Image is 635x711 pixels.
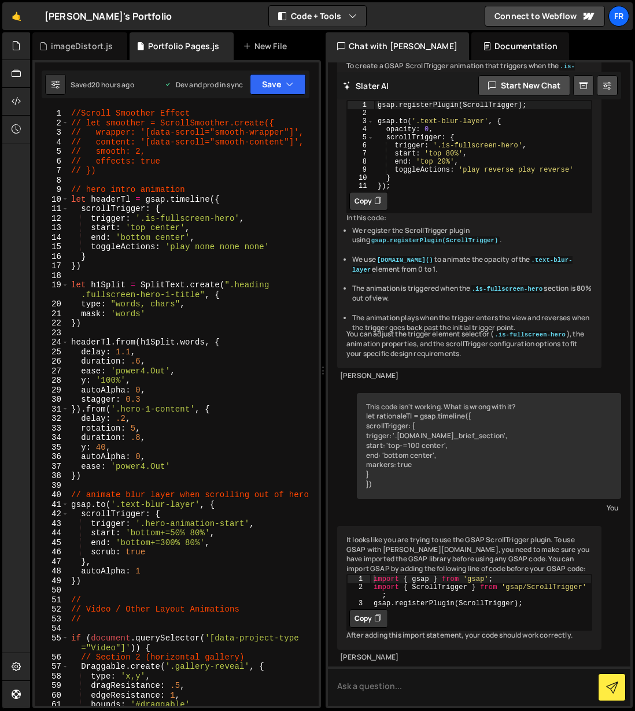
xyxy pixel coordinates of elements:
[348,109,374,117] div: 2
[45,9,172,23] div: [PERSON_NAME]'s Portfolio
[471,32,569,60] div: Documentation
[35,547,69,557] div: 46
[35,157,69,166] div: 6
[348,134,374,142] div: 5
[35,271,69,281] div: 18
[35,452,69,462] div: 36
[343,80,389,91] h2: Slater AI
[35,347,69,357] div: 25
[250,74,306,95] button: Save
[148,40,220,52] div: Portfolio Pages.js
[35,328,69,338] div: 23
[35,614,69,624] div: 53
[35,471,69,481] div: 38
[35,109,69,118] div: 1
[71,80,134,90] div: Saved
[348,117,374,125] div: 3
[35,386,69,395] div: 29
[360,502,618,514] div: You
[348,142,374,150] div: 6
[340,371,599,381] div: [PERSON_NAME]
[349,192,388,210] button: Copy
[35,557,69,567] div: 47
[35,128,69,138] div: 3
[35,176,69,186] div: 8
[348,174,374,182] div: 10
[35,634,69,653] div: 55
[35,261,69,271] div: 17
[348,182,374,190] div: 11
[340,653,599,662] div: [PERSON_NAME]
[35,700,69,710] div: 61
[35,566,69,576] div: 48
[2,2,31,30] a: 🤙
[35,624,69,634] div: 54
[35,481,69,491] div: 39
[370,236,500,245] code: gsap.registerPlugin(ScrollTrigger)
[35,576,69,586] div: 49
[471,285,544,293] code: .is-fullscreen-hero
[164,80,243,90] div: Dev and prod in sync
[348,599,370,608] div: 3
[35,691,69,701] div: 60
[35,528,69,538] div: 44
[35,195,69,205] div: 10
[352,255,592,275] li: We use to animate the opacity of the element from 0 to 1.
[35,166,69,176] div: 7
[35,519,69,529] div: 43
[35,299,69,309] div: 20
[35,242,69,252] div: 15
[608,6,629,27] a: Fr
[35,214,69,224] div: 12
[35,462,69,472] div: 37
[35,204,69,214] div: 11
[485,6,605,27] a: Connect to Webflow
[376,256,434,264] code: [DOMAIN_NAME]()
[35,280,69,299] div: 19
[35,509,69,519] div: 42
[35,538,69,548] div: 45
[35,376,69,386] div: 28
[269,6,366,27] button: Code + Tools
[35,185,69,195] div: 9
[35,223,69,233] div: 13
[51,40,113,52] div: imageDistort.js
[35,319,69,328] div: 22
[35,595,69,605] div: 51
[35,500,69,510] div: 41
[326,32,469,60] div: Chat with [PERSON_NAME]
[348,125,374,134] div: 4
[348,166,374,174] div: 9
[348,583,370,599] div: 2
[348,150,374,158] div: 7
[352,284,592,303] li: The animation is triggered when the section is 80% out of view.
[346,62,575,80] code: .is-fullscreen-hero
[35,433,69,443] div: 34
[352,313,592,333] li: The animation plays when the trigger enters the view and reverses when the trigger goes back past...
[35,653,69,662] div: 56
[348,158,374,166] div: 8
[35,252,69,262] div: 16
[352,256,573,274] code: .text-blur-layer
[348,101,374,109] div: 1
[35,309,69,319] div: 21
[35,233,69,243] div: 14
[35,357,69,366] div: 26
[35,424,69,434] div: 33
[35,118,69,128] div: 2
[243,40,291,52] div: New File
[35,605,69,614] div: 52
[35,662,69,672] div: 57
[35,405,69,414] div: 31
[357,393,621,499] div: This code isn't working. What is wrong with it? let rationaleTl = gsap.timeline({ scrollTrigger: ...
[35,366,69,376] div: 27
[35,147,69,157] div: 5
[478,75,570,96] button: Start new chat
[35,443,69,453] div: 35
[35,395,69,405] div: 30
[35,586,69,595] div: 50
[337,526,601,650] div: It looks like you are trying to use the GSAP ScrollTrigger plugin. To use GSAP with [PERSON_NAME]...
[35,681,69,691] div: 59
[337,52,601,368] div: To create a GSAP ScrollTrigger animation that triggers when the section gets 80% out of view, and...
